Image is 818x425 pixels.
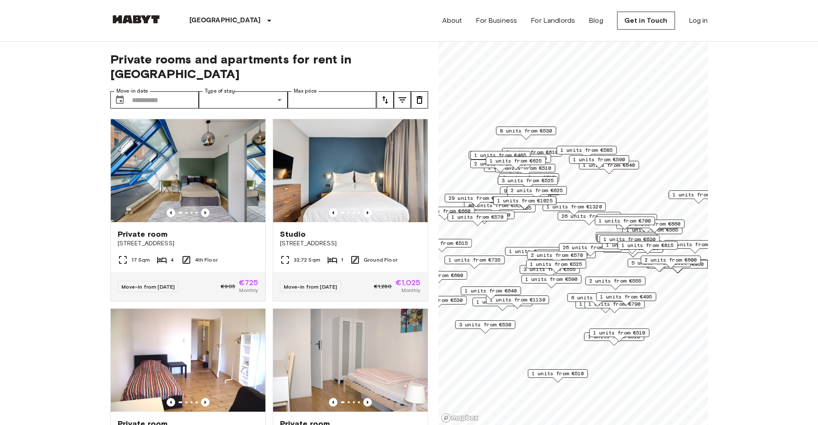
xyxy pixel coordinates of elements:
[407,271,467,284] div: Map marker
[273,309,428,412] img: Marketing picture of unit DE-01-093-04M
[567,293,627,307] div: Map marker
[569,155,629,169] div: Map marker
[504,187,556,195] span: 9 units from €585
[448,256,501,264] span: 1 units from €735
[511,187,563,194] span: 2 units from €625
[461,286,521,300] div: Map marker
[503,174,555,181] span: 3 units from €525
[599,217,651,225] span: 1 units from €700
[527,251,587,264] div: Map marker
[689,15,708,26] a: Log in
[542,202,605,216] div: Map marker
[341,256,343,264] span: 1
[502,177,554,184] span: 3 units from €525
[588,333,640,341] span: 1 units from €610
[497,197,552,205] span: 1 units from €1025
[496,127,556,140] div: Map marker
[418,207,471,215] span: 1 units from €660
[597,214,657,227] div: Map marker
[584,300,645,313] div: Map marker
[401,286,420,294] span: Monthly
[110,52,428,81] span: Private rooms and apartments for rent in [GEOGRAPHIC_DATA]
[535,250,596,263] div: Map marker
[651,260,704,268] span: 7 units from €950
[645,256,697,264] span: 2 units from €600
[442,15,462,26] a: About
[273,119,428,301] a: Marketing picture of unit DE-01-481-006-01Previous imagePrevious imageStudio[STREET_ADDRESS]32.72...
[491,154,551,167] div: Map marker
[601,234,654,242] span: 1 units from €640
[284,283,338,290] span: Move-in from [DATE]
[600,293,652,301] span: 1 units from €495
[573,156,625,163] span: 1 units from €590
[416,239,468,247] span: 1 units from €515
[584,332,644,346] div: Map marker
[599,232,652,240] span: 2 units from €645
[663,240,727,253] div: Map marker
[395,279,421,286] span: €1,025
[525,275,578,283] span: 1 units from €590
[490,296,545,304] span: 1 units from €1130
[470,160,530,173] div: Map marker
[447,213,508,226] div: Map marker
[507,186,567,199] div: Map marker
[239,286,258,294] span: Monthly
[624,220,684,233] div: Map marker
[280,239,421,248] span: [STREET_ADDRESS]
[641,256,701,269] div: Map marker
[532,370,584,377] span: 1 units from €510
[195,256,218,264] span: 4th Floor
[455,320,515,334] div: Map marker
[486,157,546,170] div: Map marker
[599,235,660,248] div: Map marker
[490,157,542,165] span: 1 units from €625
[559,243,622,256] div: Map marker
[110,15,162,24] img: Habyt
[448,194,504,202] span: 29 units from €570
[131,256,150,264] span: 17 Sqm
[364,256,398,264] span: Ground Floor
[495,154,547,162] span: 3 units from €555
[280,229,306,239] span: Studio
[546,203,602,211] span: 1 units from €1320
[111,309,265,412] img: Marketing picture of unit DE-01-029-04M
[617,241,678,254] div: Map marker
[495,164,555,177] div: Map marker
[520,265,580,278] div: Map marker
[672,191,725,199] span: 1 units from €980
[627,259,690,272] div: Map marker
[444,194,508,207] div: Map marker
[498,176,558,190] div: Map marker
[506,148,558,156] span: 2 units from €610
[499,173,559,187] div: Map marker
[189,15,261,26] p: [GEOGRAPHIC_DATA]
[294,256,320,264] span: 32.72 Sqm
[595,217,655,230] div: Map marker
[377,91,394,109] button: tune
[468,151,532,164] div: Map marker
[110,119,266,301] a: Marketing picture of unit DE-01-010-002-01HFPrevious imagePrevious imagePrivate room[STREET_ADDRE...
[509,247,561,255] span: 1 units from €725
[528,369,588,383] div: Map marker
[596,292,656,306] div: Map marker
[648,259,708,273] div: Map marker
[563,244,618,251] span: 26 units from €575
[601,214,653,222] span: 2 units from €555
[167,398,175,407] button: Previous image
[589,15,603,26] a: Blog
[585,277,645,290] div: Map marker
[523,265,576,273] span: 3 units from €555
[116,87,148,95] label: Move-in date
[465,287,517,295] span: 1 units from €640
[628,220,681,228] span: 1 units from €660
[474,151,526,159] span: 1 units from €485
[486,295,549,309] div: Map marker
[583,161,635,169] span: 1 units from €640
[363,398,372,407] button: Previous image
[363,208,372,217] button: Previous image
[472,298,532,311] div: Map marker
[557,212,620,225] div: Map marker
[579,161,639,174] div: Map marker
[394,91,411,109] button: tune
[475,204,535,217] div: Map marker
